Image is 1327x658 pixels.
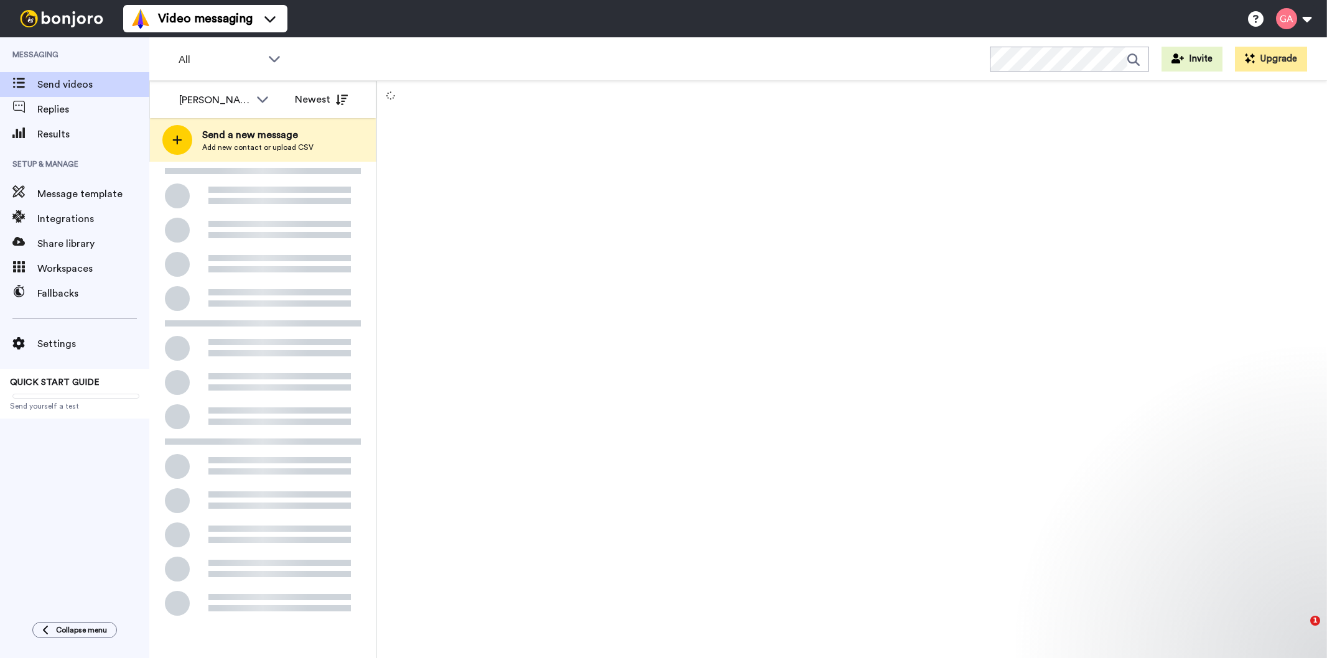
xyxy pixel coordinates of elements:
span: Share library [37,236,149,251]
span: Settings [37,336,149,351]
span: All [179,52,262,67]
div: [PERSON_NAME] [179,93,250,108]
span: Send yourself a test [10,401,139,411]
span: QUICK START GUIDE [10,378,100,387]
iframe: Intercom live chat [1285,616,1315,646]
span: Send a new message [202,127,314,142]
span: Add new contact or upload CSV [202,142,314,152]
button: Newest [286,87,357,112]
span: Integrations [37,211,149,226]
button: Collapse menu [32,622,117,638]
span: 1 [1310,616,1320,626]
img: bj-logo-header-white.svg [15,10,108,27]
span: Replies [37,102,149,117]
span: Send videos [37,77,149,92]
button: Upgrade [1235,47,1307,72]
span: Collapse menu [56,625,107,635]
span: Results [37,127,149,142]
span: Workspaces [37,261,149,276]
button: Invite [1162,47,1222,72]
span: Message template [37,187,149,202]
img: vm-color.svg [131,9,151,29]
span: Fallbacks [37,286,149,301]
span: Video messaging [158,10,253,27]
